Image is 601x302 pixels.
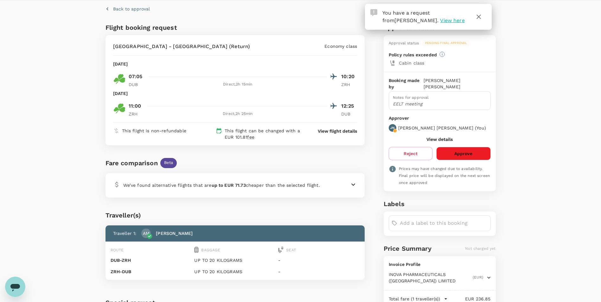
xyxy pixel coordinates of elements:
[389,52,437,58] p: Policy rules exceeded
[113,230,137,236] p: Traveller 1 :
[399,60,491,66] p: Cabin class
[194,257,276,263] p: UP TO 20 KILOGRAMS
[111,268,192,275] p: ZRH - DUB
[129,73,143,80] p: 07:05
[341,81,357,88] p: ZRH
[113,43,250,50] p: [GEOGRAPHIC_DATA] - [GEOGRAPHIC_DATA] (Return)
[113,6,150,12] p: Back to approval
[389,271,471,284] span: INOVA PHARMACEUTICALS ([GEOGRAPHIC_DATA]) LIMITED
[393,95,429,100] span: Notes for approval
[393,101,487,107] p: EELT meeting
[278,247,284,253] img: seat-icon
[389,296,440,302] p: Total fare (1 traveller(s))
[389,115,491,122] p: Approver
[382,10,439,23] span: You have a request from .
[400,218,488,228] input: Add a label to this booking
[384,199,496,209] h6: Labels
[389,261,491,267] p: Invoice Profile
[390,126,394,130] p: JN
[113,61,128,67] p: [DATE]
[389,40,419,47] div: Approval status
[341,102,357,110] p: 12:25
[341,73,357,80] p: 10:20
[143,230,150,236] p: AM
[160,160,177,166] span: Beta
[424,77,491,90] p: [PERSON_NAME] [PERSON_NAME]
[389,77,424,90] p: Booking made by
[113,102,126,115] img: EI
[129,102,141,110] p: 11:00
[473,274,483,281] span: (EUR)
[465,246,496,251] span: Not charged yet
[129,111,144,117] p: ZRH
[448,296,491,302] p: EUR 236.85
[113,90,128,97] p: [DATE]
[122,128,186,134] p: This flight is non-refundable
[440,17,464,23] span: View here
[389,296,448,302] button: Total fare (1 traveller(s))
[201,248,220,252] span: Baggage
[421,41,471,45] span: Pending final approval
[111,248,124,252] span: Route
[426,137,453,142] button: View details
[389,147,432,160] button: Reject
[5,277,25,297] iframe: Button to launch messaging window
[399,167,490,185] span: Prices may have changed due to availability. Final price will be displayed on the next screen onc...
[389,271,491,284] button: INOVA PHARMACEUTICALS ([GEOGRAPHIC_DATA]) LIMITED(EUR)
[123,182,320,188] p: We’ve found alternative flights that are cheaper than the selected flight.
[225,128,306,140] p: This flight can be changed with a EUR 101.81
[105,22,234,33] h6: Flight booking request
[278,268,360,275] p: -
[341,111,357,117] p: DUB
[194,247,199,253] img: baggage-icon
[318,128,357,134] button: View flight details
[111,257,192,263] p: DUB - ZRH
[278,257,360,263] p: -
[105,210,365,220] div: Traveller(s)
[384,243,432,254] h6: Price Summary
[129,81,144,88] p: DUB
[105,6,150,12] button: Back to approval
[148,111,328,117] div: Direct , 2h 25min
[324,43,357,49] p: Economy class
[394,17,437,23] span: [PERSON_NAME]
[105,158,158,168] div: Fare comparison
[286,248,296,252] span: Seat
[212,183,246,188] b: up to EUR 71.73
[156,230,193,236] p: [PERSON_NAME]
[398,125,486,131] p: [PERSON_NAME] [PERSON_NAME] ( You )
[247,135,254,140] span: fee
[370,9,377,16] img: Approval Request
[113,73,126,85] img: EI
[436,147,490,160] button: Approve
[194,268,276,275] p: UP TO 20 KILOGRAMS
[148,81,328,88] div: Direct , 2h 15min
